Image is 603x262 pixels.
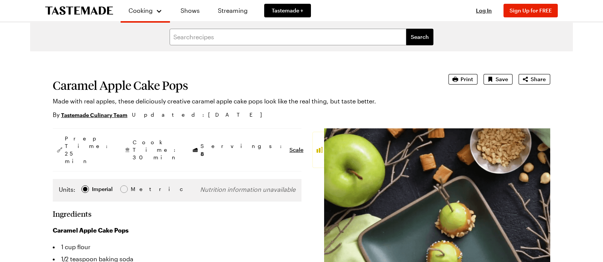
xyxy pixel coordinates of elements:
p: By [53,110,127,119]
span: Cooking [129,7,153,14]
span: Prep Time: 25 min [65,135,112,165]
a: Tastemade + [264,4,311,17]
button: Scale [289,146,303,154]
span: Imperial [92,185,113,193]
h2: Ingredients [53,209,92,218]
span: Save [496,76,508,83]
span: Log In [476,7,492,14]
span: Print [461,76,473,83]
button: Cooking [128,3,162,18]
button: Sign Up for FREE [504,4,558,17]
span: Servings: [200,142,286,158]
span: Share [531,76,546,83]
p: Made with real apples, these deliciously creative caramel apple cake pops look like the real thin... [53,97,427,106]
h1: Caramel Apple Cake Pops [53,79,427,92]
button: Log In [469,7,499,14]
span: Cook Time: 30 min [133,139,179,161]
a: Tastemade Culinary Team [61,111,127,119]
button: filters [406,29,433,45]
button: Share [519,74,550,85]
span: Sign Up for FREE [510,7,552,14]
div: Imperial Metric [59,185,147,196]
label: Units: [59,185,75,194]
button: Save recipe [484,74,513,85]
span: Tastemade + [272,7,303,14]
span: Nutrition information unavailable [200,186,295,193]
span: Metric [131,185,147,193]
h3: Caramel Apple Cake Pops [53,226,301,235]
a: To Tastemade Home Page [45,6,113,15]
button: Print [448,74,478,85]
li: 1 cup flour [53,241,301,253]
span: Search [411,33,429,41]
span: Updated : [DATE] [132,111,269,119]
span: 8 [200,150,204,157]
